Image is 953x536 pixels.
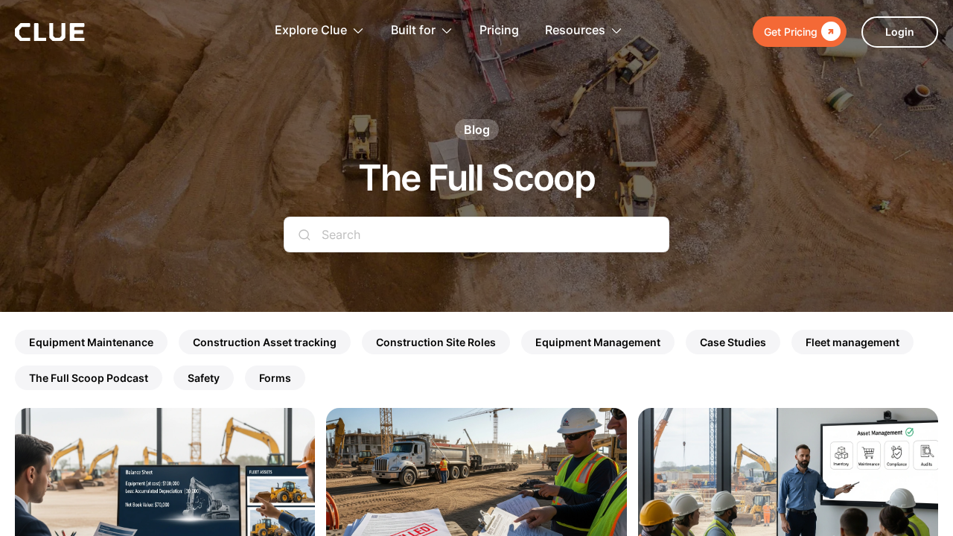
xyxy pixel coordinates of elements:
a: Construction Site Roles [362,330,510,354]
div: Blog [464,121,490,138]
a: Fleet management [791,330,914,354]
div:  [817,22,841,41]
div: Resources [545,7,605,54]
div: Built for [391,7,436,54]
a: Case Studies [686,330,780,354]
a: Equipment Management [521,330,675,354]
img: search icon [299,229,310,240]
div: Get Pricing [764,22,817,41]
a: Pricing [479,7,519,54]
div: Explore Clue [275,7,347,54]
a: Construction Asset tracking [179,330,351,354]
a: Safety [173,366,234,390]
a: The Full Scoop Podcast [15,366,162,390]
a: Forms [245,366,305,390]
a: Login [861,16,938,48]
h1: The Full Scoop [358,159,596,198]
a: Get Pricing [753,16,847,47]
a: Equipment Maintenance [15,330,168,354]
input: Search [284,217,669,252]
